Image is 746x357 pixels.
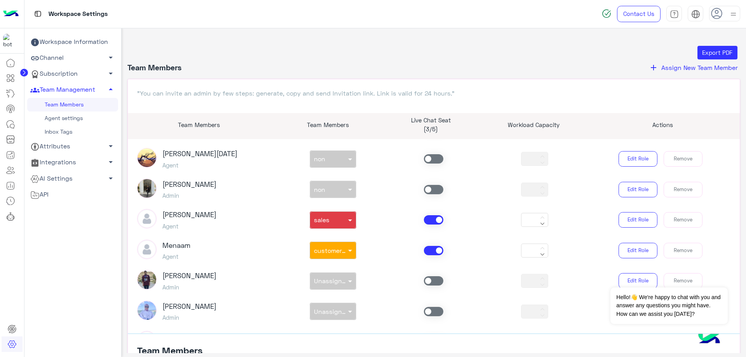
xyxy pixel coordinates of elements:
p: Workspace Settings [49,9,108,19]
img: tab [670,10,679,19]
button: Remove [664,243,702,258]
a: Attributes [27,139,118,155]
button: Edit Role [619,182,657,197]
p: "You can invite an admin by few steps: generate, copy and send Invitation link. Link is valid for... [137,89,731,98]
p: Actions [591,120,734,129]
span: arrow_drop_down [106,141,115,151]
img: defaultAdmin.png [137,209,157,228]
h3: Customer Service [162,333,221,341]
button: Edit Role [619,151,657,167]
span: arrow_drop_down [106,157,115,167]
img: picture [137,270,157,289]
a: Workspace Information [27,34,118,50]
img: hulul-logo.png [695,326,723,353]
button: Edit Role [619,243,657,258]
a: Agent settings [27,111,118,125]
img: spinner [602,9,611,18]
h3: [PERSON_NAME][DATE] [162,150,237,158]
h5: Admin [162,192,216,199]
span: arrow_drop_up [106,85,115,94]
a: Integrations [27,155,118,171]
span: Export PDF [702,49,732,56]
a: API [27,186,118,202]
p: Team Members [282,120,373,129]
h4: Team Members [127,63,181,73]
a: Channel [27,50,118,66]
img: picture [137,179,157,198]
span: API [30,190,49,200]
span: customer support [314,247,368,254]
img: defaultAdmin.png [137,331,157,350]
img: tab [691,10,700,19]
a: Contact Us [617,6,661,22]
h3: [PERSON_NAME] [162,211,216,219]
button: Remove [664,182,702,197]
a: AI Settings [27,171,118,186]
p: Live Chat Seat [385,116,476,125]
p: Team Members [128,120,271,129]
button: Export PDF [697,46,737,60]
h3: [PERSON_NAME] [162,180,216,189]
a: Team Members [27,98,118,111]
span: Hello!👋 We're happy to chat with you and answer any questions you might have. How can we assist y... [610,287,727,324]
span: arrow_drop_down [106,53,115,62]
img: Logo [3,6,19,22]
button: Remove [664,151,702,167]
h3: [PERSON_NAME] [162,272,216,280]
h5: Agent [162,253,190,260]
img: tab [33,9,43,19]
h3: Menaam [162,241,190,250]
i: add [649,63,658,72]
a: Inbox Tags [27,125,118,139]
span: Assign New Team Member [661,64,738,71]
a: Subscription [27,66,118,82]
button: addAssign New Team Member [647,63,740,73]
span: arrow_drop_down [106,174,115,183]
button: Edit Role [619,212,657,228]
img: defaultAdmin.png [137,240,157,259]
a: Team Management [27,82,118,98]
h5: Agent [162,223,216,230]
h5: Agent [162,162,237,169]
h3: [PERSON_NAME] [162,302,216,311]
img: 713415422032625 [3,34,17,48]
h5: Admin [162,314,216,321]
img: profile [729,9,738,19]
span: arrow_drop_down [106,69,115,78]
button: Remove [664,212,702,228]
p: (3/5) [385,125,476,134]
p: Workload Capacity [488,120,579,129]
a: tab [666,6,682,22]
img: ACg8ocJAd9cmCV_lg36ov6Kt_yM79juuS8Adv9pU2f3caa9IOlWTjQo=s96-c [137,148,157,167]
h5: Admin [162,284,216,291]
img: picture [137,301,157,320]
